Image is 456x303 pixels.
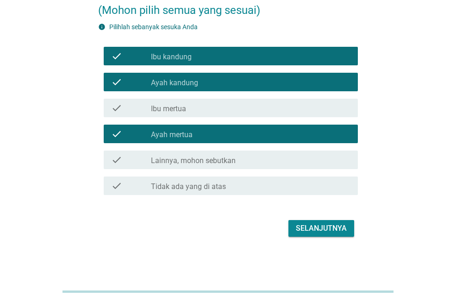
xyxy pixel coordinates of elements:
[151,104,186,114] label: Ibu mertua
[151,52,192,62] label: Ibu kandung
[296,223,347,234] div: Selanjutnya
[111,180,122,191] i: check
[111,102,122,114] i: check
[111,154,122,165] i: check
[151,182,226,191] label: Tidak ada yang di atas
[111,76,122,88] i: check
[151,130,193,139] label: Ayah mertua
[151,78,198,88] label: Ayah kandung
[151,156,236,165] label: Lainnya, mohon sebutkan
[288,220,354,237] button: Selanjutnya
[111,128,122,139] i: check
[98,23,106,31] i: info
[109,23,198,31] label: Pilihlah sebanyak sesuka Anda
[111,50,122,62] i: check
